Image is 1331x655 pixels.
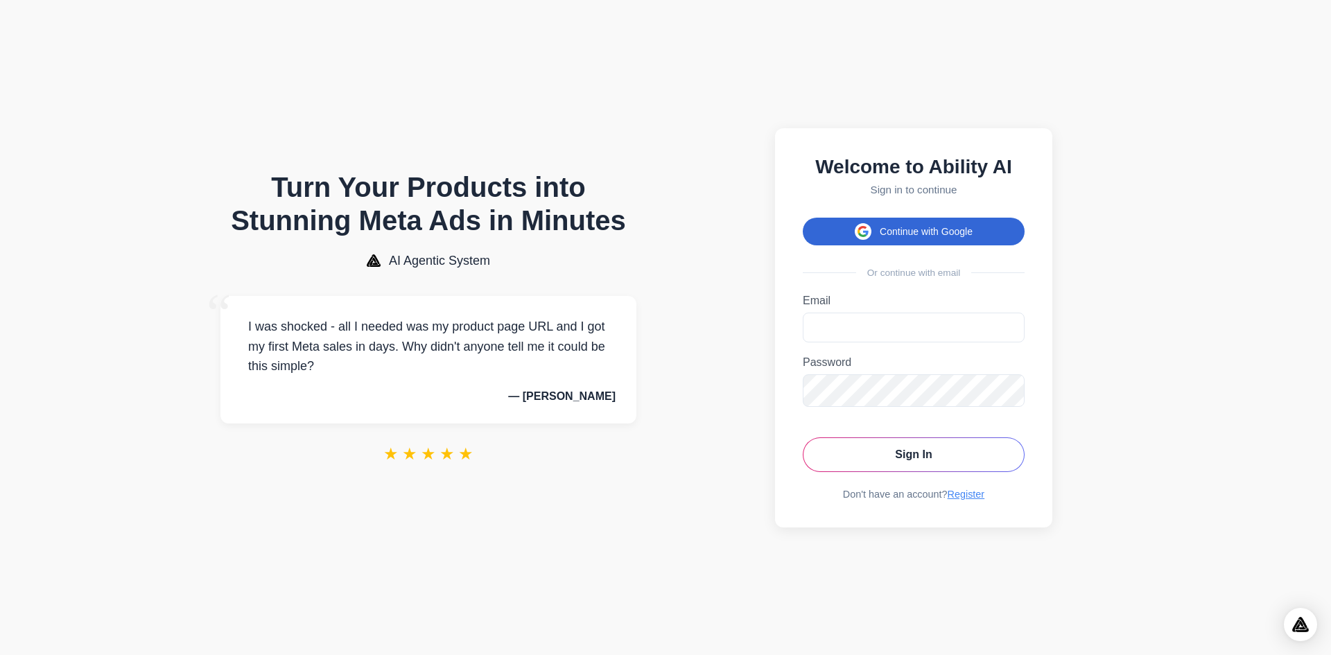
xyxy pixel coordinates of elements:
[803,156,1025,178] h2: Welcome to Ability AI
[402,444,417,464] span: ★
[220,171,636,237] h1: Turn Your Products into Stunning Meta Ads in Minutes
[803,295,1025,307] label: Email
[803,489,1025,500] div: Don't have an account?
[207,282,232,345] span: “
[367,254,381,267] img: AI Agentic System Logo
[389,254,490,268] span: AI Agentic System
[803,356,1025,369] label: Password
[383,444,399,464] span: ★
[440,444,455,464] span: ★
[421,444,436,464] span: ★
[458,444,473,464] span: ★
[241,390,616,403] p: — [PERSON_NAME]
[803,184,1025,195] p: Sign in to continue
[1284,608,1317,641] div: Open Intercom Messenger
[803,218,1025,245] button: Continue with Google
[803,437,1025,472] button: Sign In
[241,317,616,376] p: I was shocked - all I needed was my product page URL and I got my first Meta sales in days. Why d...
[948,489,985,500] a: Register
[803,268,1025,278] div: Or continue with email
